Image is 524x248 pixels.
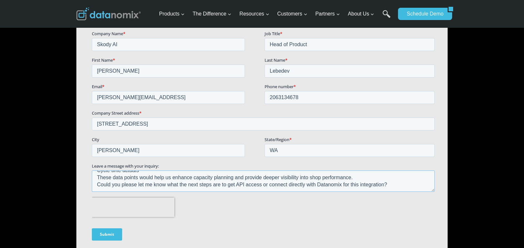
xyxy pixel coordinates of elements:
[157,4,395,25] nav: Primary Navigation
[173,78,193,84] span: Last Name
[315,10,340,18] span: Partners
[398,8,448,20] a: Schedule Demo
[173,51,188,57] span: Job Title
[239,10,269,18] span: Resources
[159,10,185,18] span: Products
[383,10,391,25] a: Search
[173,104,202,110] span: Phone number
[348,10,374,18] span: About Us
[277,10,307,18] span: Customers
[76,7,141,20] img: Datanomix
[173,157,198,163] span: State/Region
[193,10,232,18] span: The Difference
